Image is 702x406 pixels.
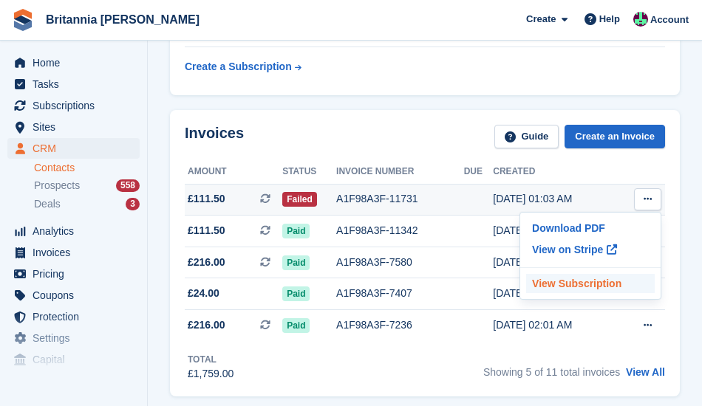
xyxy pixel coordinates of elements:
[7,264,140,284] a: menu
[526,238,655,261] a: View on Stripe
[464,160,494,184] th: Due
[7,285,140,306] a: menu
[493,286,616,301] div: [DATE] 09:38 AM
[188,286,219,301] span: £24.00
[336,223,464,238] div: A1F98A3F-11342
[282,255,310,270] span: Paid
[40,7,205,32] a: Britannia [PERSON_NAME]
[185,59,292,75] div: Create a Subscription
[7,138,140,159] a: menu
[188,353,234,366] div: Total
[185,125,244,149] h2: Invoices
[282,224,310,238] span: Paid
[33,328,121,348] span: Settings
[7,117,140,137] a: menu
[188,191,225,207] span: £111.50
[33,138,121,159] span: CRM
[33,264,121,284] span: Pricing
[282,286,310,301] span: Paid
[7,74,140,94] a: menu
[12,9,34,31] img: stora-icon-8386f47178a22dfd0bd8f6a31ec36ba5ce8667c1dd55bd0f319d3a0aa187defe.svg
[282,192,317,207] span: Failed
[494,125,559,149] a: Guide
[336,160,464,184] th: Invoice number
[33,306,121,327] span: Protection
[599,12,620,27] span: Help
[493,317,616,333] div: [DATE] 02:01 AM
[188,366,234,382] div: £1,759.00
[282,160,336,184] th: Status
[34,197,61,211] span: Deals
[34,179,80,193] span: Prospects
[336,317,464,333] div: A1F98A3F-7236
[126,198,140,210] div: 3
[633,12,648,27] img: Louise Fuller
[33,95,121,116] span: Subscriptions
[565,125,665,149] a: Create an Invoice
[33,221,121,241] span: Analytics
[7,306,140,327] a: menu
[33,242,121,263] span: Invoices
[493,223,616,238] div: [DATE] 01:00 AM
[34,161,140,175] a: Contacts
[185,160,282,184] th: Amount
[526,219,655,238] a: Download PDF
[7,52,140,73] a: menu
[336,286,464,301] div: A1F98A3F-7407
[33,74,121,94] span: Tasks
[33,349,121,370] span: Capital
[336,191,464,207] div: A1F98A3F-11731
[483,366,620,378] span: Showing 5 of 11 total invoices
[7,328,140,348] a: menu
[33,117,121,137] span: Sites
[34,196,140,212] a: Deals 3
[185,53,301,80] a: Create a Subscription
[7,349,140,370] a: menu
[493,191,616,207] div: [DATE] 01:03 AM
[116,179,140,192] div: 558
[34,178,140,193] a: Prospects 558
[336,255,464,270] div: A1F98A3F-7580
[188,255,225,270] span: £216.00
[188,317,225,333] span: £216.00
[626,366,665,378] a: View All
[526,12,556,27] span: Create
[526,274,655,293] a: View Subscription
[188,223,225,238] span: £111.50
[650,13,689,27] span: Account
[493,255,616,270] div: [DATE] 01:00 AM
[7,242,140,263] a: menu
[7,95,140,116] a: menu
[7,221,140,241] a: menu
[33,285,121,306] span: Coupons
[282,318,310,333] span: Paid
[493,160,616,184] th: Created
[33,52,121,73] span: Home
